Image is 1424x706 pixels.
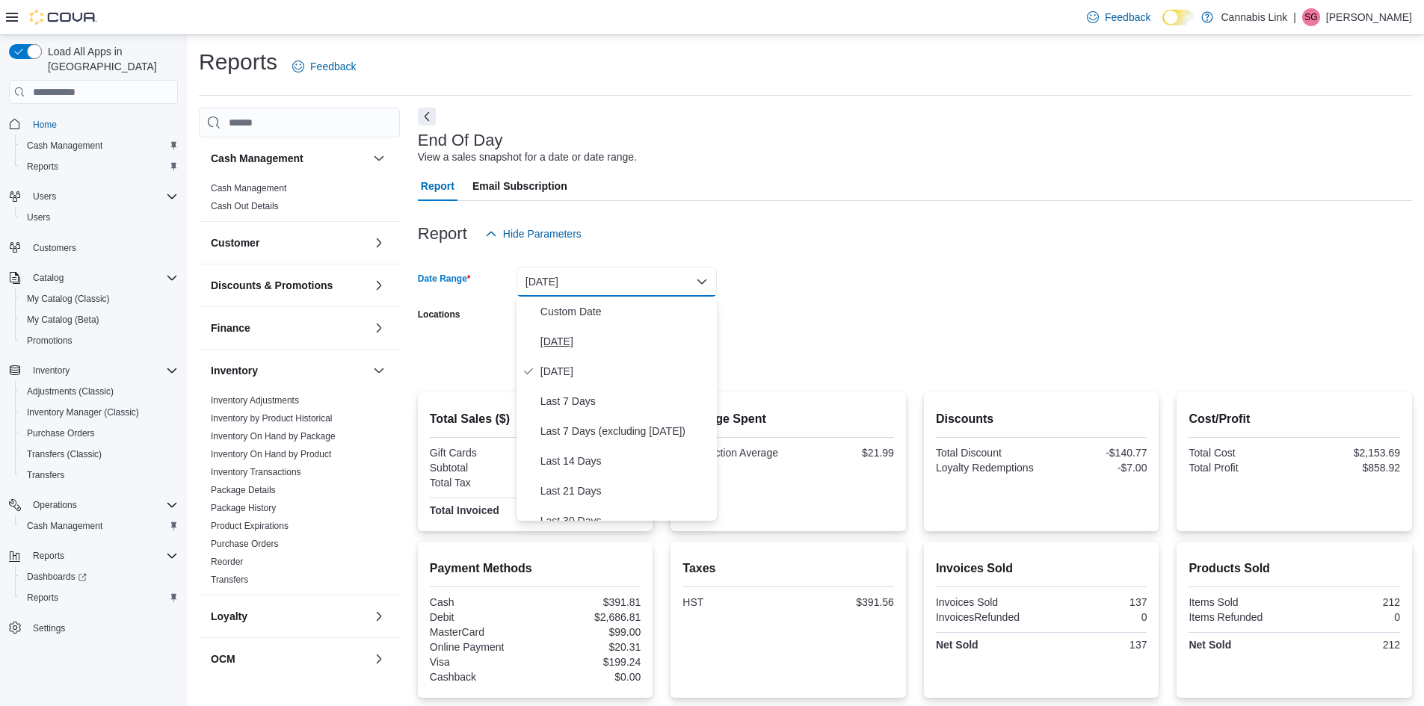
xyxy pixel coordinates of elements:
[21,332,78,350] a: Promotions
[211,651,367,666] button: OCM
[27,140,102,152] span: Cash Management
[538,671,641,683] div: $0.00
[27,362,178,380] span: Inventory
[1044,462,1147,474] div: -$7.00
[211,575,248,585] a: Transfers
[27,211,50,223] span: Users
[3,617,184,639] button: Settings
[936,447,1038,459] div: Total Discount
[33,191,56,202] span: Users
[211,574,248,586] span: Transfers
[15,135,184,156] button: Cash Management
[15,402,184,423] button: Inventory Manager (Classic)
[430,596,532,608] div: Cash
[15,587,184,608] button: Reports
[21,208,178,226] span: Users
[418,108,436,126] button: Next
[15,381,184,402] button: Adjustments (Classic)
[211,609,367,624] button: Loyalty
[418,309,460,321] label: Locations
[27,496,83,514] button: Operations
[211,467,301,477] a: Inventory Transactions
[936,596,1038,608] div: Invoices Sold
[430,504,499,516] strong: Total Invoiced
[21,403,145,421] a: Inventory Manager (Classic)
[211,321,367,335] button: Finance
[1189,639,1231,651] strong: Net Sold
[27,571,87,583] span: Dashboards
[15,566,184,587] a: Dashboards
[15,423,184,444] button: Purchase Orders
[21,424,101,442] a: Purchase Orders
[27,448,102,460] span: Transfers (Classic)
[27,427,95,439] span: Purchase Orders
[682,410,894,428] h2: Average Spent
[1221,8,1287,26] p: Cannabis Link
[1189,611,1291,623] div: Items Refunded
[3,545,184,566] button: Reports
[27,547,178,565] span: Reports
[1298,639,1400,651] div: 212
[211,556,243,568] span: Reorder
[27,362,75,380] button: Inventory
[418,149,637,165] div: View a sales snapshot for a date or date range.
[421,171,454,201] span: Report
[27,116,63,134] a: Home
[211,521,289,531] a: Product Expirations
[27,161,58,173] span: Reports
[211,431,336,442] a: Inventory On Hand by Package
[27,406,139,418] span: Inventory Manager (Classic)
[211,182,286,194] span: Cash Management
[211,651,235,666] h3: OCM
[27,335,73,347] span: Promotions
[211,430,336,442] span: Inventory On Hand by Package
[540,303,711,321] span: Custom Date
[430,410,641,428] h2: Total Sales ($)
[211,201,279,211] a: Cash Out Details
[27,520,102,532] span: Cash Management
[540,512,711,530] span: Last 30 Days
[33,622,65,634] span: Settings
[21,383,178,400] span: Adjustments (Classic)
[370,362,388,380] button: Inventory
[21,589,64,607] a: Reports
[33,365,70,377] span: Inventory
[21,137,108,155] a: Cash Management
[199,179,400,221] div: Cash Management
[211,278,367,293] button: Discounts & Promotions
[211,321,250,335] h3: Finance
[211,278,333,293] h3: Discounts & Promotions
[27,269,70,287] button: Catalog
[21,311,105,329] a: My Catalog (Beta)
[15,288,184,309] button: My Catalog (Classic)
[21,568,93,586] a: Dashboards
[370,607,388,625] button: Loyalty
[310,59,356,74] span: Feedback
[3,495,184,515] button: Operations
[9,107,178,678] nav: Complex example
[211,200,279,212] span: Cash Out Details
[33,499,77,511] span: Operations
[517,297,717,521] div: Select listbox
[286,52,362,81] a: Feedback
[27,188,62,205] button: Users
[21,383,120,400] a: Adjustments (Classic)
[3,186,184,207] button: Users
[1293,8,1296,26] p: |
[418,273,471,285] label: Date Range
[15,156,184,177] button: Reports
[21,445,108,463] a: Transfers (Classic)
[540,422,711,440] span: Last 7 Days (excluding [DATE])
[540,362,711,380] span: [DATE]
[27,619,71,637] a: Settings
[211,363,367,378] button: Inventory
[430,611,532,623] div: Debit
[211,609,247,624] h3: Loyalty
[21,158,64,176] a: Reports
[211,363,258,378] h3: Inventory
[3,360,184,381] button: Inventory
[430,656,532,668] div: Visa
[211,448,331,460] span: Inventory On Hand by Product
